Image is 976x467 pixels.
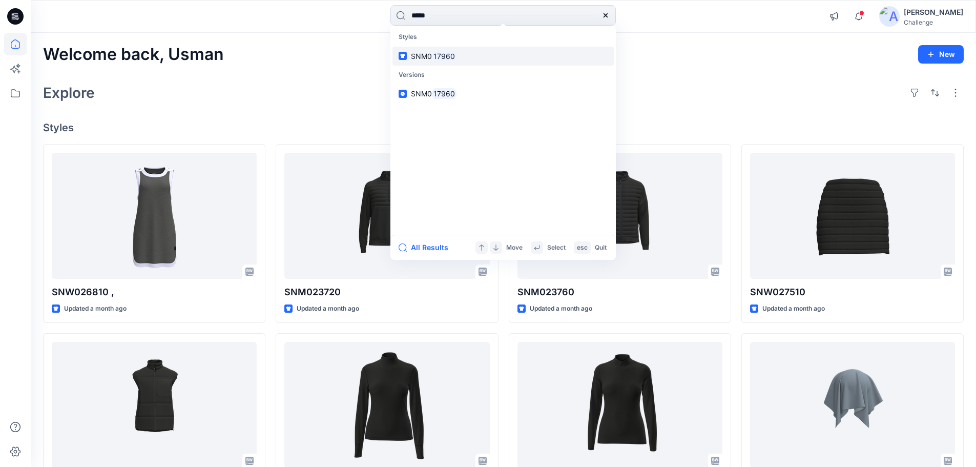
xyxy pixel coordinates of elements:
p: Select [547,242,566,253]
button: All Results [399,241,455,254]
img: avatar [879,6,900,27]
a: SNM017960 [392,47,614,66]
h2: Explore [43,85,95,101]
mark: 17960 [432,88,456,99]
h2: Welcome back, Usman [43,45,224,64]
a: SNM023760 [517,153,722,279]
p: Updated a month ago [64,303,127,314]
a: SNW027510 [750,153,955,279]
mark: 17960 [432,50,456,62]
p: esc [577,242,588,253]
p: SNM023720 [284,285,489,299]
div: Challenge [904,18,963,26]
p: Updated a month ago [762,303,825,314]
p: Versions [392,66,614,85]
h4: Styles [43,121,964,134]
span: SNM0 [411,52,432,60]
span: SNM0 [411,89,432,98]
p: Quit [595,242,607,253]
p: Styles [392,28,614,47]
p: SNW027510 [750,285,955,299]
button: New [918,45,964,64]
a: SNM017960 [392,84,614,103]
p: Move [506,242,523,253]
p: Updated a month ago [530,303,592,314]
p: SNM023760 [517,285,722,299]
p: Updated a month ago [297,303,359,314]
div: [PERSON_NAME] [904,6,963,18]
p: SNW026810 , [52,285,257,299]
a: SNW026810 , [52,153,257,279]
a: SNM023720 [284,153,489,279]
